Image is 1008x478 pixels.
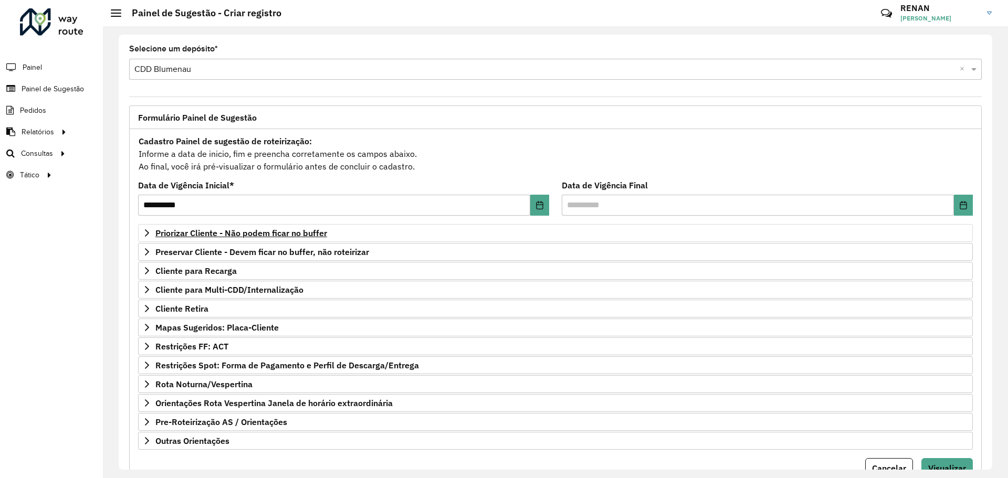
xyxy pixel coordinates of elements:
[22,126,54,137] span: Relatórios
[138,262,973,280] a: Cliente para Recarga
[921,458,973,478] button: Visualizar
[155,248,369,256] span: Preservar Cliente - Devem ficar no buffer, não roteirizar
[155,342,228,350] span: Restrições FF: ACT
[155,229,327,237] span: Priorizar Cliente - Não podem ficar no buffer
[155,380,253,388] span: Rota Noturna/Vespertina
[954,195,973,216] button: Choose Date
[138,375,973,393] a: Rota Noturna/Vespertina
[138,224,973,242] a: Priorizar Cliente - Não podem ficar no buffer
[23,62,42,73] span: Painel
[155,323,279,332] span: Mapas Sugeridos: Placa-Cliente
[138,337,973,355] a: Restrições FF: ACT
[139,136,312,146] strong: Cadastro Painel de sugestão de roteirização:
[138,356,973,374] a: Restrições Spot: Forma de Pagamento e Perfil de Descarga/Entrega
[960,63,969,76] span: Clear all
[138,318,973,336] a: Mapas Sugeridos: Placa-Cliente
[155,399,393,407] span: Orientações Rota Vespertina Janela de horário extraordinária
[875,2,898,25] a: Contato Rápido
[155,267,237,275] span: Cliente para Recarga
[138,243,973,261] a: Preservar Cliente - Devem ficar no buffer, não roteirizar
[562,179,648,192] label: Data de Vigência Final
[155,437,229,445] span: Outras Orientações
[138,300,973,317] a: Cliente Retira
[530,195,549,216] button: Choose Date
[138,179,234,192] label: Data de Vigência Inicial
[138,432,973,450] a: Outras Orientações
[138,413,973,431] a: Pre-Roteirização AS / Orientações
[138,394,973,412] a: Orientações Rota Vespertina Janela de horário extraordinária
[872,463,906,473] span: Cancelar
[155,304,208,313] span: Cliente Retira
[900,3,979,13] h3: RENAN
[121,7,281,19] h2: Painel de Sugestão - Criar registro
[155,285,303,294] span: Cliente para Multi-CDD/Internalização
[138,134,973,173] div: Informe a data de inicio, fim e preencha corretamente os campos abaixo. Ao final, você irá pré-vi...
[155,418,287,426] span: Pre-Roteirização AS / Orientações
[928,463,966,473] span: Visualizar
[20,105,46,116] span: Pedidos
[865,458,913,478] button: Cancelar
[21,148,53,159] span: Consultas
[20,169,39,180] span: Tático
[155,361,419,369] span: Restrições Spot: Forma de Pagamento e Perfil de Descarga/Entrega
[900,14,979,23] span: [PERSON_NAME]
[138,113,257,122] span: Formulário Painel de Sugestão
[22,83,84,94] span: Painel de Sugestão
[129,43,218,55] label: Selecione um depósito
[138,281,973,299] a: Cliente para Multi-CDD/Internalização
